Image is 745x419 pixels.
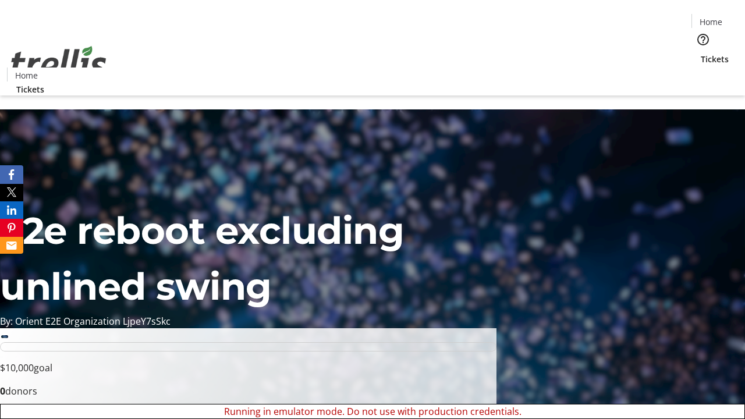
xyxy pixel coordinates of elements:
button: Cart [691,65,715,88]
a: Tickets [691,53,738,65]
button: Help [691,28,715,51]
span: Home [700,16,722,28]
a: Home [692,16,729,28]
span: Home [15,69,38,81]
a: Home [8,69,45,81]
a: Tickets [7,83,54,95]
span: Tickets [701,53,729,65]
span: Tickets [16,83,44,95]
img: Orient E2E Organization LjpeY7sSkc's Logo [7,33,111,91]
